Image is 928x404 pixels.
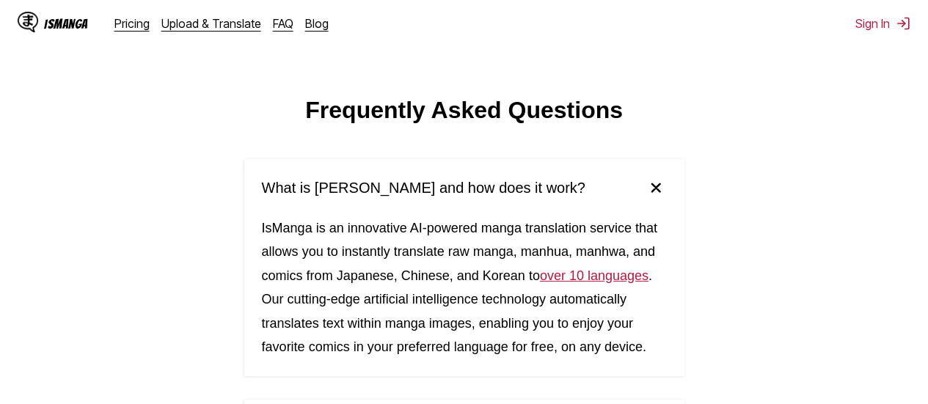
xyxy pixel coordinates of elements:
[640,172,671,203] img: plus
[44,17,88,31] div: IsManga
[161,16,261,31] a: Upload & Translate
[262,180,585,197] span: What is [PERSON_NAME] and how does it work?
[114,16,150,31] a: Pricing
[244,216,684,376] div: IsManga is an innovative AI-powered manga translation service that allows you to instantly transl...
[18,12,114,35] a: IsManga LogoIsManga
[305,97,623,124] h1: Frequently Asked Questions
[18,12,38,32] img: IsManga Logo
[855,16,910,31] button: Sign In
[273,16,293,31] a: FAQ
[305,16,329,31] a: Blog
[896,16,910,31] img: Sign out
[244,159,684,216] summary: What is [PERSON_NAME] and how does it work?
[540,268,648,283] a: over 10 languages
